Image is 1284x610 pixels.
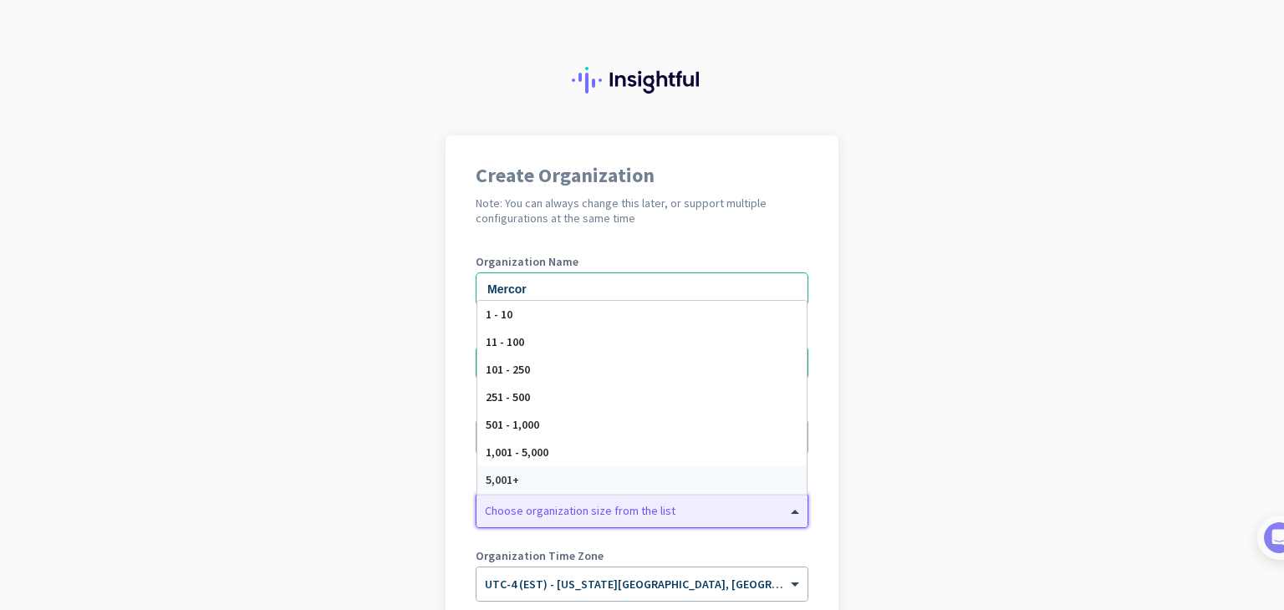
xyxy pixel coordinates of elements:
span: 501 - 1,000 [486,417,539,432]
img: Insightful [572,67,712,94]
label: Phone Number [476,329,808,341]
h2: Note: You can always change this later, or support multiple configurations at the same time [476,196,808,226]
span: 11 - 100 [486,334,524,349]
div: Options List [477,301,807,494]
span: 1,001 - 5,000 [486,445,548,460]
span: 1 - 10 [486,307,512,322]
label: Organization Time Zone [476,550,808,562]
span: 251 - 500 [486,389,530,404]
h1: Create Organization [476,165,808,186]
input: 201-555-0123 [476,346,808,379]
label: Organization language [476,403,598,414]
span: 5,001+ [486,472,519,487]
label: Organization Size (Optional) [476,476,808,488]
label: Organization Name [476,256,808,267]
input: What is the name of your organization? [476,272,808,306]
span: 101 - 250 [486,362,530,377]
